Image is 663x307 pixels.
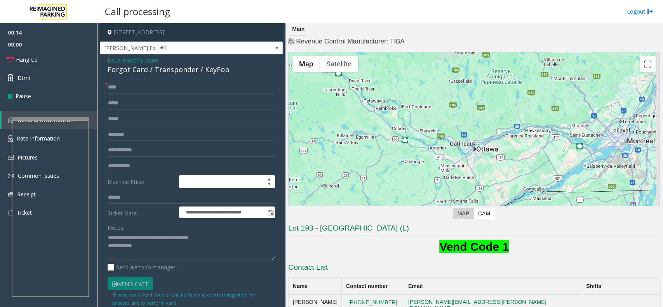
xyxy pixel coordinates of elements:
label: Map [453,208,474,219]
h4: Revenue Control Manufacturer: TIBA [288,37,660,46]
h4: [STREET_ADDRESS] [100,23,283,42]
img: 'icon' [8,209,13,216]
span: [PERSON_NAME] Exit #1 [100,42,246,54]
button: Toggle fullscreen view [640,56,656,72]
div: Main [290,23,306,36]
label: Notes: [108,221,124,232]
span: Issue [108,56,121,64]
label: Send alerts to manager [108,263,175,271]
th: Name [289,278,342,295]
span: Dtmf [17,74,31,82]
button: Show satellite imagery [320,56,358,72]
span: Monthly Issue [123,56,158,64]
img: logout [647,7,653,16]
label: CAM [473,208,495,219]
img: 'icon' [8,135,13,142]
h3: Call processing [101,2,174,21]
button: Show street map [292,56,320,72]
img: 'icon' [8,173,14,179]
span: Increase value [264,175,275,182]
label: Ticket Date: [106,206,177,218]
small: Please setup Vend code or enable Revenue control integration for selected lane to perform vend [111,292,255,306]
button: [PHONE_NUMBER] [346,299,400,306]
b: Vend Code 1 [439,240,509,253]
div: 407 Laurier Avenue West, Ottawa, ON [469,135,479,149]
a: Logout [627,7,653,16]
th: Shifts [582,278,660,295]
button: Vend Gate [108,277,153,290]
span: Pause [16,92,31,100]
span: Hang Up [16,56,38,64]
h3: Lot 193 - [GEOGRAPHIC_DATA] (L) [288,223,660,236]
span: - [121,57,158,64]
span: Decrease value [264,182,275,188]
img: 'icon' [8,117,14,123]
a: General Information [2,111,97,129]
img: 'icon' [8,155,14,160]
th: Contact number [342,278,404,295]
h3: Contact List [288,262,660,275]
label: Machine Price: [106,175,177,188]
div: Forgot Card / Transponder / KeyFob [108,64,275,75]
span: General Information [17,116,74,124]
span: Toggle popup [266,207,275,218]
th: Email [404,278,582,295]
img: 'icon' [8,192,13,197]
